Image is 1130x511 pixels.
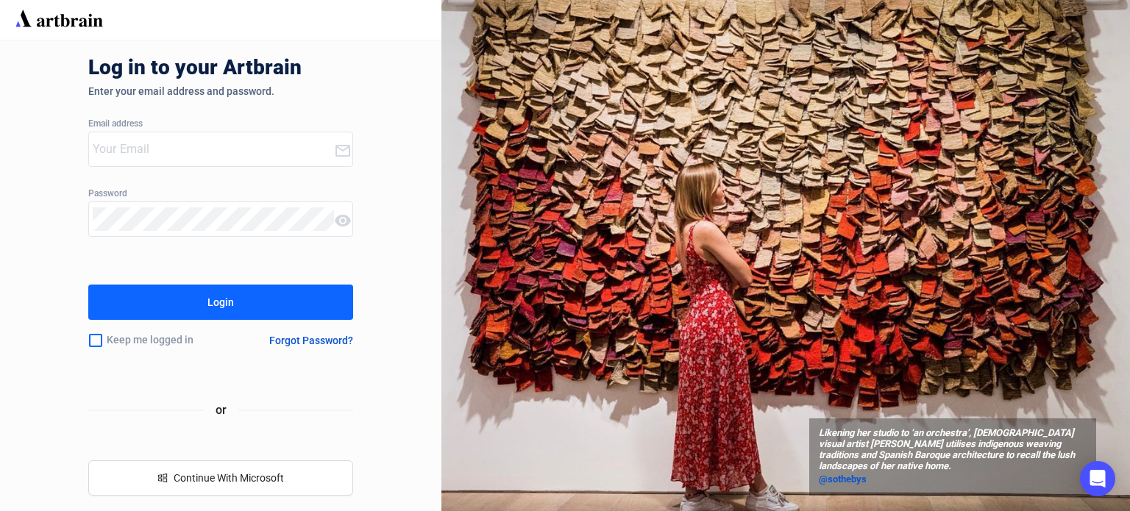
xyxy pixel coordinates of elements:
div: Keep me logged in [88,325,234,356]
button: Login [88,285,353,320]
button: windowsContinue With Microsoft [88,460,353,496]
span: Likening her studio to ‘an orchestra’, [DEMOGRAPHIC_DATA] visual artist [PERSON_NAME] utilises in... [819,428,1087,472]
span: windows [157,473,168,483]
div: Password [88,189,353,199]
div: Login [207,290,234,314]
span: Continue With Microsoft [174,472,284,484]
span: or [204,401,238,419]
div: Log in to your Artbrain [88,56,530,85]
a: @sothebys [819,472,1087,487]
span: @sothebys [819,474,867,485]
div: Email address [88,119,353,129]
div: Enter your email address and password. [88,85,353,97]
div: Open Intercom Messenger [1080,461,1115,496]
input: Your Email [93,137,334,161]
div: Forgot Password? [269,335,353,346]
